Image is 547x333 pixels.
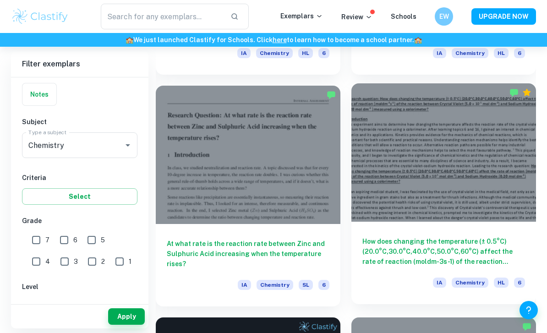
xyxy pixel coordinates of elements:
h6: EW [439,11,449,22]
h6: Grade [22,216,137,226]
h6: Criteria [22,173,137,183]
span: 6 [318,48,329,58]
span: 6 [514,278,525,288]
span: HL [494,278,509,288]
span: 6 [514,48,525,58]
h6: Filter exemplars [11,51,148,77]
button: EW [435,7,453,26]
span: 🏫 [126,36,133,44]
span: 2 [101,257,105,267]
button: Notes [22,83,56,105]
div: Premium [522,88,531,97]
img: Marked [327,90,336,99]
h6: At what rate is the reaction rate between Zinc and Sulphuric Acid increasing when the temperature... [167,239,329,269]
button: Apply [108,308,145,325]
a: here [273,36,287,44]
p: Review [341,12,372,22]
label: Type a subject [28,128,66,136]
span: Chemistry [257,280,293,290]
span: Chemistry [452,48,488,58]
img: Marked [522,322,531,331]
span: 4 [45,257,50,267]
h6: We just launched Clastify for Schools. Click to learn how to become a school partner. [2,35,545,45]
span: IA [237,48,251,58]
span: IA [433,48,446,58]
span: Chemistry [452,278,488,288]
span: 3 [74,257,78,267]
h6: How does changing the temperature (± 0.5°C) (20.0°C,30.0°C,40.0°C,50.0°C,60°C) affect the rate of... [362,236,525,267]
span: 5 [101,235,105,245]
span: 1 [129,257,131,267]
p: Exemplars [280,11,323,21]
span: 🏫 [414,36,422,44]
h6: Level [22,282,137,292]
button: Help and Feedback [520,301,538,319]
span: IA [238,280,251,290]
img: Marked [509,88,519,97]
h6: Subject [22,117,137,127]
span: HL [494,48,509,58]
button: UPGRADE NOW [471,8,536,25]
button: Select [22,188,137,205]
span: Chemistry [256,48,293,58]
input: Search for any exemplars... [101,4,223,29]
a: How does changing the temperature (± 0.5°C) (20.0°C,30.0°C,40.0°C,50.0°C,60°C) affect the rate of... [351,86,536,306]
span: SL [299,280,313,290]
span: 6 [73,235,77,245]
span: IA [433,278,446,288]
span: 7 [45,235,49,245]
span: 6 [318,280,329,290]
a: At what rate is the reaction rate between Zinc and Sulphuric Acid increasing when the temperature... [156,86,340,306]
button: Open [121,139,134,152]
span: HL [298,48,313,58]
img: Clastify logo [11,7,69,26]
a: Schools [391,13,416,20]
